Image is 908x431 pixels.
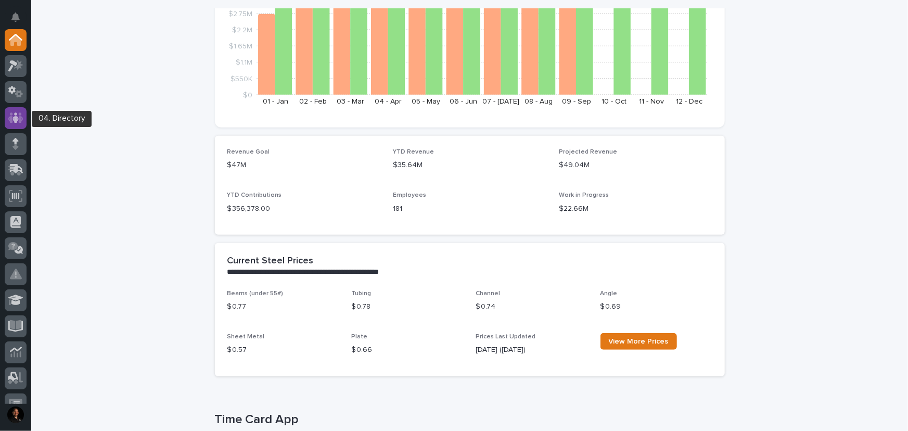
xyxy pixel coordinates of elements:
text: 11 - Nov [639,98,664,105]
button: users-avatar [5,404,27,426]
span: Plate [352,334,368,340]
text: 02 - Feb [299,98,327,105]
button: Notifications [5,6,27,28]
p: $ 0.69 [600,301,712,312]
text: 03 - Mar [337,98,364,105]
a: View More Prices [600,333,677,350]
span: YTD Revenue [393,149,434,155]
p: 181 [393,204,546,214]
text: 08 - Aug [525,98,553,105]
text: 07 - [DATE] [482,98,519,105]
tspan: $1.65M [229,43,252,50]
text: 06 - Jun [450,98,477,105]
p: $ 0.57 [227,345,339,356]
p: $ 356,378.00 [227,204,381,214]
tspan: $2.2M [232,27,252,34]
span: Beams (under 55#) [227,290,284,297]
div: Notifications [13,12,27,29]
p: $ 0.78 [352,301,464,312]
span: Tubing [352,290,372,297]
span: Work in Progress [559,192,609,198]
p: [DATE] ([DATE]) [476,345,588,356]
text: 05 - May [412,98,440,105]
p: $22.66M [559,204,712,214]
p: Time Card App [215,412,721,427]
p: $35.64M [393,160,546,171]
text: 09 - Sep [561,98,591,105]
span: Angle [600,290,618,297]
text: 10 - Oct [602,98,626,105]
p: $47M [227,160,381,171]
text: 04 - Apr [375,98,402,105]
tspan: $2.75M [228,10,252,18]
span: Channel [476,290,501,297]
p: $ 0.74 [476,301,588,312]
span: Prices Last Updated [476,334,536,340]
p: $49.04M [559,160,712,171]
text: 01 - Jan [262,98,288,105]
h2: Current Steel Prices [227,256,314,267]
span: Revenue Goal [227,149,270,155]
text: 12 - Dec [676,98,702,105]
span: Employees [393,192,426,198]
tspan: $0 [243,92,252,99]
tspan: $1.1M [236,59,252,67]
span: Projected Revenue [559,149,617,155]
span: View More Prices [609,338,669,345]
tspan: $550K [231,75,252,83]
p: $ 0.77 [227,301,339,312]
span: YTD Contributions [227,192,282,198]
span: Sheet Metal [227,334,265,340]
p: $ 0.66 [352,345,464,356]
